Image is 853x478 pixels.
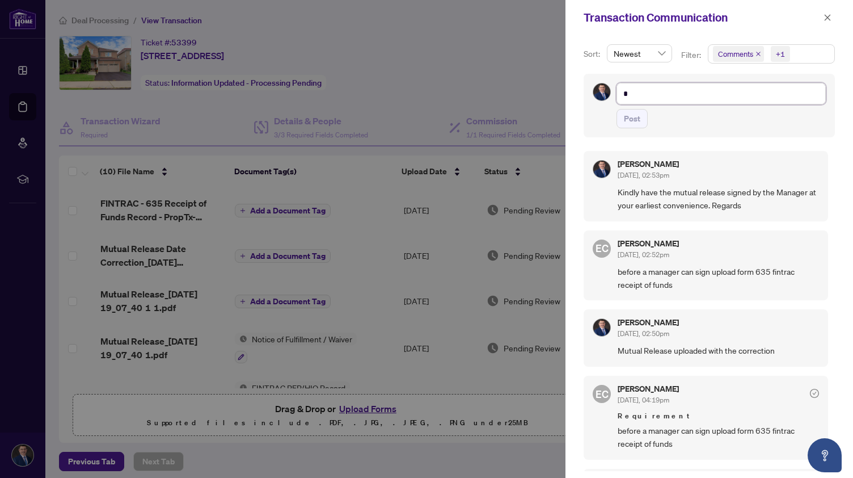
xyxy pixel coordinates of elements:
p: Filter: [681,49,703,61]
span: close [755,51,761,57]
button: Post [616,109,648,128]
span: EC [596,240,609,256]
span: check-circle [810,389,819,398]
h5: [PERSON_NAME] [618,240,679,248]
span: Mutual Release uploaded with the correction [618,344,819,357]
span: Kindly have the mutual release signed by the Manager at your earliest convenience. Regards [618,186,819,212]
span: before a manager can sign upload form 635 fintrac receipt of funds [618,424,819,451]
span: [DATE], 02:53pm [618,171,669,179]
p: Sort: [584,48,602,60]
img: Profile Icon [593,83,610,100]
span: EC [596,386,609,402]
span: Newest [614,45,665,62]
h5: [PERSON_NAME] [618,318,679,326]
img: Profile Icon [593,319,610,336]
span: Requirement [618,410,819,422]
h5: [PERSON_NAME] [618,385,679,393]
div: +1 [776,48,785,60]
span: before a manager can sign upload form 635 fintrac receipt of funds [618,265,819,292]
span: Comments [718,48,753,60]
img: Profile Icon [593,161,610,178]
span: close [824,14,831,22]
div: Transaction Communication [584,9,820,26]
span: [DATE], 04:19pm [618,396,669,404]
span: [DATE], 02:52pm [618,250,669,259]
h5: [PERSON_NAME] [618,160,679,168]
span: [DATE], 02:50pm [618,329,669,338]
button: Open asap [808,438,842,472]
span: Comments [713,46,764,62]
